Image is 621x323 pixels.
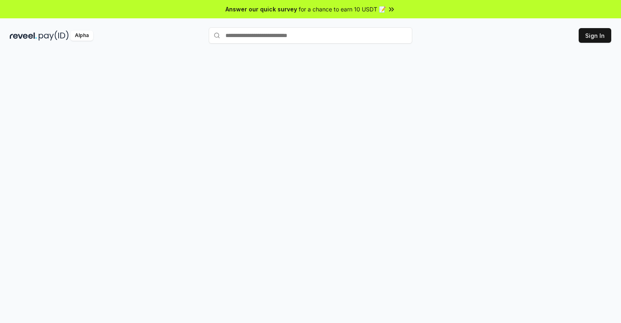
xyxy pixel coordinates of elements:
[579,28,611,43] button: Sign In
[225,5,297,13] span: Answer our quick survey
[299,5,386,13] span: for a chance to earn 10 USDT 📝
[70,31,93,41] div: Alpha
[39,31,69,41] img: pay_id
[10,31,37,41] img: reveel_dark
